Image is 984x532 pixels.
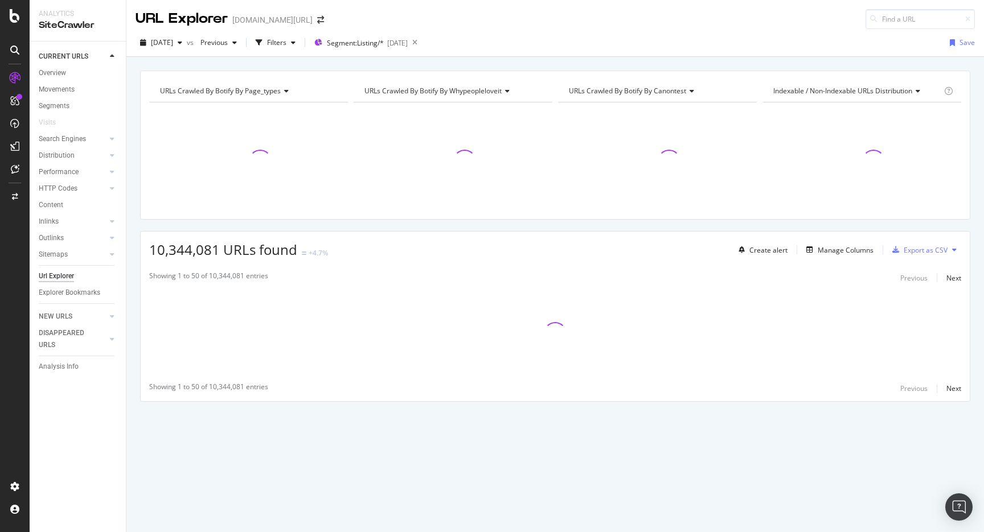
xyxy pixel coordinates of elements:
[39,183,106,195] a: HTTP Codes
[387,38,408,48] div: [DATE]
[39,232,106,244] a: Outlinks
[39,216,59,228] div: Inlinks
[900,273,928,283] div: Previous
[196,34,241,52] button: Previous
[39,327,96,351] div: DISAPPEARED URLS
[567,82,747,100] h4: URLs Crawled By Botify By canontest
[267,38,286,47] div: Filters
[39,150,106,162] a: Distribution
[39,51,106,63] a: CURRENT URLS
[136,9,228,28] div: URL Explorer
[302,251,306,255] img: Equal
[39,150,75,162] div: Distribution
[773,86,912,96] span: Indexable / Non-Indexable URLs distribution
[362,82,542,100] h4: URLs Crawled By Botify By whypeopleloveit
[904,245,948,255] div: Export as CSV
[749,245,788,255] div: Create alert
[39,249,106,261] a: Sitemaps
[946,271,961,284] button: Next
[39,166,106,178] a: Performance
[39,117,56,129] div: Visits
[39,117,67,129] a: Visits
[39,100,118,112] a: Segments
[39,327,106,351] a: DISAPPEARED URLS
[900,383,928,393] div: Previous
[39,232,64,244] div: Outlinks
[327,38,384,48] span: Segment: Listing/*
[136,34,187,52] button: [DATE]
[149,271,268,284] div: Showing 1 to 50 of 10,344,081 entries
[39,270,74,282] div: Url Explorer
[946,382,961,395] button: Next
[232,14,313,26] div: [DOMAIN_NAME][URL]
[39,84,75,96] div: Movements
[149,382,268,395] div: Showing 1 to 50 of 10,344,081 entries
[569,86,686,96] span: URLs Crawled By Botify By canontest
[39,270,118,282] a: Url Explorer
[39,166,79,178] div: Performance
[866,9,975,29] input: Find a URL
[945,34,975,52] button: Save
[149,240,297,259] span: 10,344,081 URLs found
[39,311,72,323] div: NEW URLS
[888,241,948,259] button: Export as CSV
[39,287,100,299] div: Explorer Bookmarks
[39,216,106,228] a: Inlinks
[317,16,324,24] div: arrow-right-arrow-left
[900,382,928,395] button: Previous
[39,287,118,299] a: Explorer Bookmarks
[39,133,86,145] div: Search Engines
[151,38,173,47] span: 2025 Sep. 2nd
[734,241,788,259] button: Create alert
[771,82,942,100] h4: Indexable / Non-Indexable URLs Distribution
[39,67,118,79] a: Overview
[196,38,228,47] span: Previous
[251,34,300,52] button: Filters
[309,248,328,258] div: +4.7%
[39,9,117,19] div: Analytics
[39,361,118,373] a: Analysis Info
[160,86,281,96] span: URLs Crawled By Botify By page_types
[960,38,975,47] div: Save
[39,199,63,211] div: Content
[802,243,874,257] button: Manage Columns
[39,183,77,195] div: HTTP Codes
[946,383,961,393] div: Next
[39,67,66,79] div: Overview
[39,100,69,112] div: Segments
[187,38,196,47] span: vs
[39,199,118,211] a: Content
[158,82,338,100] h4: URLs Crawled By Botify By page_types
[900,271,928,284] button: Previous
[945,493,973,521] div: Open Intercom Messenger
[39,84,118,96] a: Movements
[818,245,874,255] div: Manage Columns
[39,361,79,373] div: Analysis Info
[39,51,88,63] div: CURRENT URLS
[364,86,502,96] span: URLs Crawled By Botify By whypeopleloveit
[39,311,106,323] a: NEW URLS
[39,19,117,32] div: SiteCrawler
[39,249,68,261] div: Sitemaps
[310,34,408,52] button: Segment:Listing/*[DATE]
[946,273,961,283] div: Next
[39,133,106,145] a: Search Engines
